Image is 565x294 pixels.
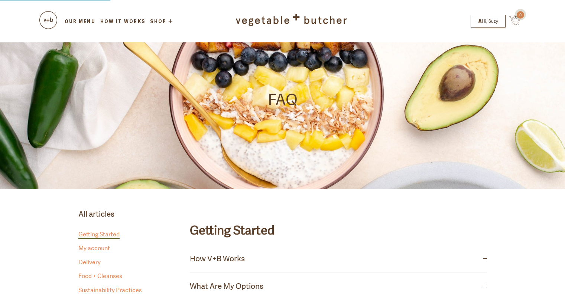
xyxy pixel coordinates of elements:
[39,11,57,29] img: cart
[517,11,524,19] span: 0
[149,19,175,24] a: Shop
[190,245,487,272] summary: How V+B Works
[64,18,97,25] a: Our Menu
[509,15,520,25] img: cart
[506,20,520,27] a: 0
[78,244,110,252] a: My account
[190,223,487,238] h3: Getting Started
[99,18,146,25] a: How it Works
[78,208,175,220] div: All articles
[78,272,122,280] a: Food + Cleanses
[153,90,413,109] h2: FAQ
[78,230,120,238] a: Getting Started
[78,258,101,266] a: Delivery
[471,15,506,28] a: Hi, Suzy
[78,286,142,294] a: Sustainability Practices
